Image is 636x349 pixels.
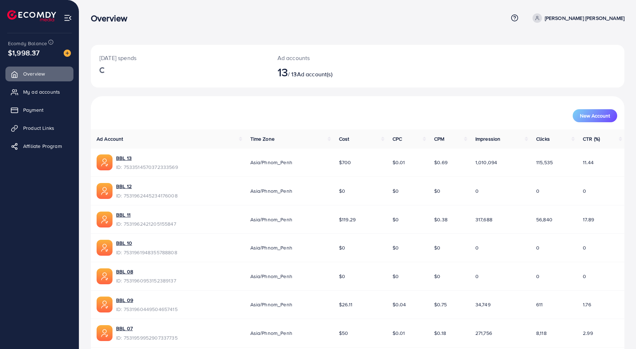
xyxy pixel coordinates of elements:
span: 34,749 [475,301,491,308]
h2: / 13 [277,65,394,79]
p: Ad accounts [277,54,394,62]
a: BBL 13 [116,154,178,162]
span: 0 [583,273,586,280]
span: Cost [339,135,349,142]
a: [PERSON_NAME] [PERSON_NAME] [530,13,624,23]
span: Asia/Phnom_Penh [250,244,292,251]
a: Product Links [5,121,73,135]
span: My ad accounts [23,88,60,95]
span: Ecomdy Balance [8,40,47,47]
span: ID: 7533514570372333569 [116,163,178,171]
span: 0 [475,244,479,251]
img: menu [64,14,72,22]
p: [DATE] spends [99,54,260,62]
span: ID: 7531959952907337735 [116,334,178,341]
span: Product Links [23,124,54,132]
span: 1,010,094 [475,159,497,166]
span: Asia/Phnom_Penh [250,216,292,223]
span: $700 [339,159,351,166]
span: 8,118 [536,329,547,337]
span: Impression [475,135,501,142]
img: ic-ads-acc.e4c84228.svg [97,240,113,256]
span: ID: 7531962445234176008 [116,192,178,199]
span: $0.01 [393,159,405,166]
span: Asia/Phnom_Penh [250,187,292,195]
span: 11.44 [583,159,594,166]
a: BBL 12 [116,183,178,190]
span: Overview [23,70,45,77]
span: ID: 7531961948355788808 [116,249,177,256]
span: Ad Account [97,135,123,142]
span: $0.01 [393,329,405,337]
a: BBL 11 [116,211,176,218]
span: $0.69 [434,159,448,166]
span: $0 [434,273,440,280]
span: 0 [475,187,479,195]
span: ID: 7531962421205155847 [116,220,176,227]
span: ID: 7531960953152389137 [116,277,176,284]
span: CPC [393,135,402,142]
span: Payment [23,106,43,114]
button: New Account [573,109,617,122]
a: BBL 07 [116,325,178,332]
span: 0 [536,187,539,195]
a: Affiliate Program [5,139,73,153]
span: $1,998.37 [8,47,39,58]
span: Ad account(s) [297,70,332,78]
span: 317,688 [475,216,492,223]
span: $0 [339,187,345,195]
span: $0.04 [393,301,406,308]
span: 13 [277,64,288,80]
span: $0 [339,273,345,280]
p: [PERSON_NAME] [PERSON_NAME] [545,14,624,22]
span: $26.11 [339,301,352,308]
span: 0 [536,273,539,280]
span: Asia/Phnom_Penh [250,159,292,166]
span: 1.76 [583,301,591,308]
a: BBL 10 [116,239,177,247]
span: 0 [583,244,586,251]
span: $0.38 [434,216,448,223]
span: $0.18 [434,329,446,337]
a: Overview [5,67,73,81]
span: $0 [393,216,399,223]
span: $0 [339,244,345,251]
span: Asia/Phnom_Penh [250,301,292,308]
a: My ad accounts [5,85,73,99]
span: $0 [393,187,399,195]
span: Time Zone [250,135,275,142]
img: ic-ads-acc.e4c84228.svg [97,297,113,312]
a: BBL 09 [116,297,178,304]
a: BBL 08 [116,268,176,275]
img: ic-ads-acc.e4c84228.svg [97,212,113,227]
span: $50 [339,329,348,337]
span: $0 [434,187,440,195]
h3: Overview [91,13,133,24]
img: ic-ads-acc.e4c84228.svg [97,268,113,284]
span: 271,756 [475,329,492,337]
span: CTR (%) [583,135,600,142]
span: $0.75 [434,301,447,308]
span: 0 [583,187,586,195]
img: ic-ads-acc.e4c84228.svg [97,183,113,199]
span: Clicks [536,135,550,142]
span: $119.29 [339,216,356,223]
span: CPM [434,135,444,142]
span: $0 [393,273,399,280]
span: 115,535 [536,159,553,166]
span: 0 [536,244,539,251]
span: ID: 7531960449504657415 [116,306,178,313]
a: Payment [5,103,73,117]
span: 0 [475,273,479,280]
span: Affiliate Program [23,142,62,150]
span: $0 [434,244,440,251]
span: New Account [580,113,610,118]
span: $0 [393,244,399,251]
span: 17.89 [583,216,594,223]
span: 56,840 [536,216,552,223]
span: 2.99 [583,329,593,337]
span: 611 [536,301,543,308]
img: image [64,50,71,57]
img: logo [7,10,56,21]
